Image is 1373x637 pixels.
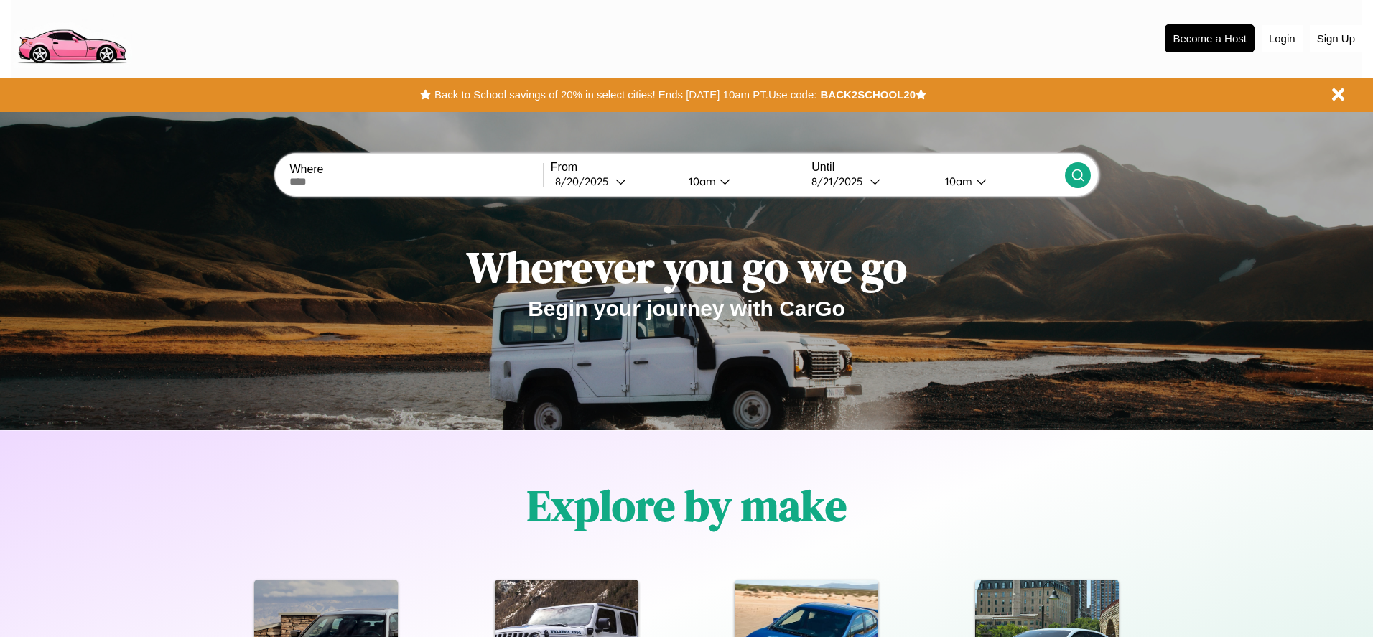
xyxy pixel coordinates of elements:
button: Become a Host [1165,24,1255,52]
label: Until [811,161,1064,174]
button: 10am [677,174,804,189]
img: logo [11,7,132,68]
h1: Explore by make [527,476,847,535]
div: 8 / 21 / 2025 [811,175,870,188]
b: BACK2SCHOOL20 [820,88,916,101]
button: Sign Up [1310,25,1362,52]
div: 10am [681,175,720,188]
button: Login [1262,25,1303,52]
button: Back to School savings of 20% in select cities! Ends [DATE] 10am PT.Use code: [431,85,820,105]
button: 8/20/2025 [551,174,677,189]
label: From [551,161,804,174]
button: 10am [934,174,1064,189]
div: 8 / 20 / 2025 [555,175,615,188]
label: Where [289,163,542,176]
div: 10am [938,175,976,188]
